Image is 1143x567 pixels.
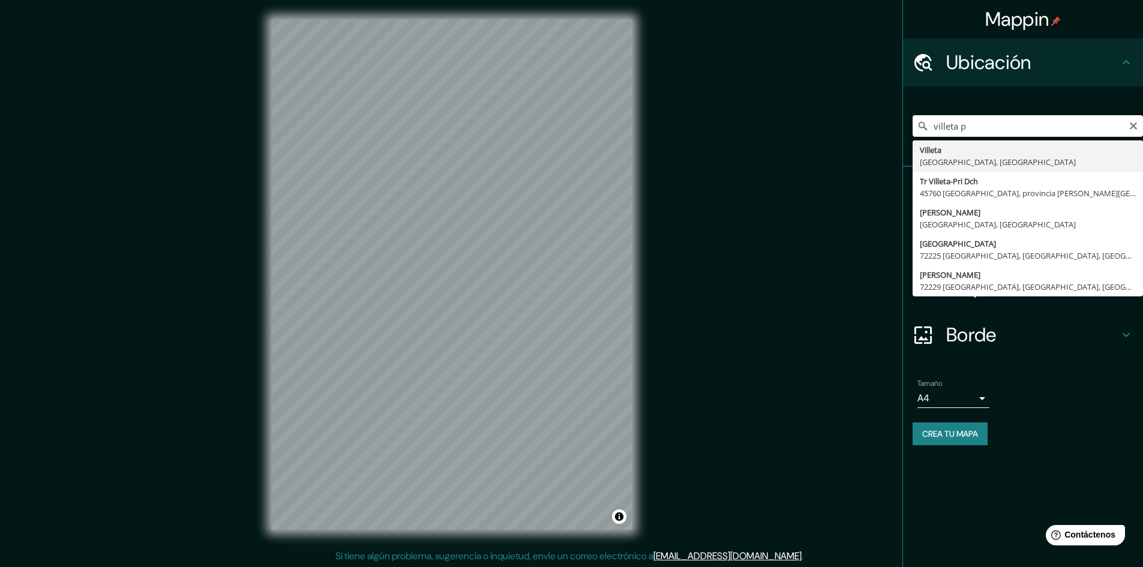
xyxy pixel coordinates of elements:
font: [GEOGRAPHIC_DATA], [GEOGRAPHIC_DATA] [920,219,1076,230]
a: [EMAIL_ADDRESS][DOMAIN_NAME] [653,550,802,562]
div: A4 [917,389,989,408]
font: [PERSON_NAME] [920,269,980,280]
font: Crea tu mapa [922,428,978,439]
div: Disposición [903,263,1143,311]
font: Mappin [985,7,1049,32]
canvas: Mapa [271,19,632,530]
font: [GEOGRAPHIC_DATA] [920,238,996,249]
font: Villeta [920,145,941,155]
div: Estilo [903,215,1143,263]
font: Si tiene algún problema, sugerencia o inquietud, envíe un correo electrónico a [335,550,653,562]
font: . [802,550,803,562]
input: Elige tu ciudad o zona [913,115,1143,137]
font: A4 [917,392,929,404]
img: pin-icon.png [1051,16,1061,26]
font: [PERSON_NAME] [920,207,980,218]
font: . [803,549,805,562]
button: Activar o desactivar atribución [612,509,626,524]
font: Tamaño [917,379,942,388]
div: Patas [903,167,1143,215]
div: Ubicación [903,38,1143,86]
font: . [805,549,808,562]
font: Ubicación [946,50,1031,75]
font: Borde [946,322,997,347]
iframe: Lanzador de widgets de ayuda [1036,520,1130,554]
button: Claro [1129,119,1138,131]
font: Tr Villeta-Pri Dch [920,176,978,187]
font: [GEOGRAPHIC_DATA], [GEOGRAPHIC_DATA] [920,157,1076,167]
button: Crea tu mapa [913,422,988,445]
div: Borde [903,311,1143,359]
